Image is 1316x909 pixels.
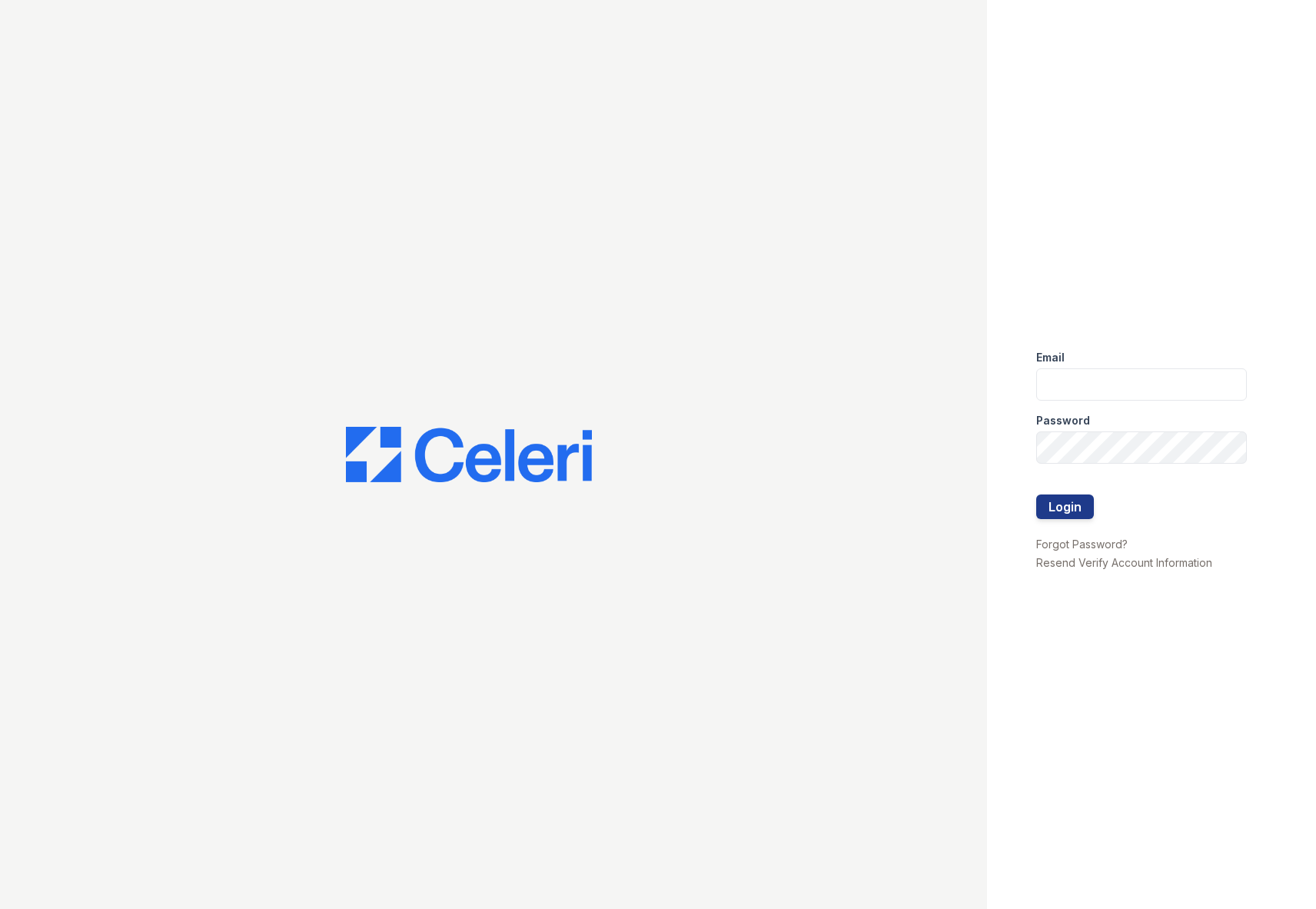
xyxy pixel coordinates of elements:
label: Password [1036,413,1090,428]
label: Email [1036,350,1065,365]
button: Login [1036,494,1094,519]
a: Forgot Password? [1036,538,1128,551]
img: CE_Logo_Blue-a8612792a0a2168367f1c8372b55b34899dd931a85d93a1a3d3e32e68fde9ad4.png [346,427,592,482]
a: Resend Verify Account Information [1036,556,1212,569]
